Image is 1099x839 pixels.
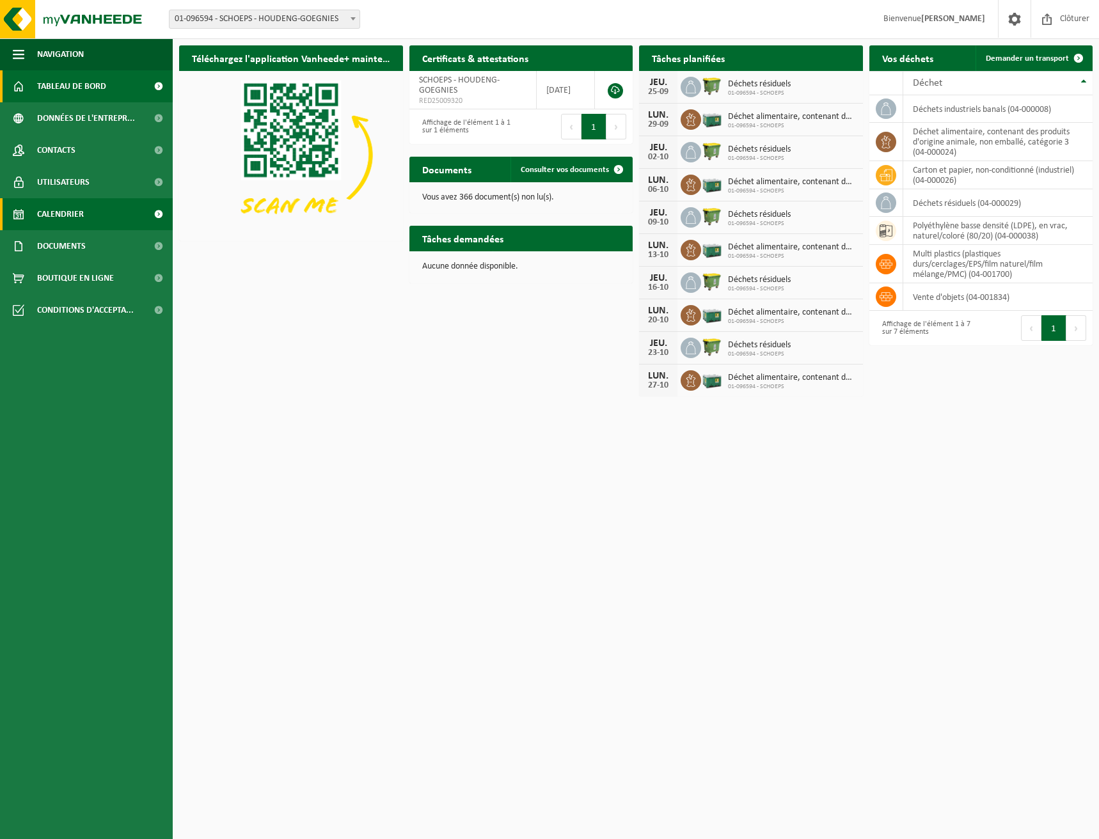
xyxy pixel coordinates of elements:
span: Déchets résiduels [728,79,791,90]
div: 13-10 [645,251,671,260]
span: Déchet alimentaire, contenant des produits d'origine animale, non emballé, catég... [728,373,857,383]
div: JEU. [645,273,671,283]
p: Vous avez 366 document(s) non lu(s). [422,193,621,202]
button: Previous [1021,315,1041,341]
h2: Vos déchets [869,45,946,70]
span: Documents [37,230,86,262]
span: Déchet alimentaire, contenant des produits d'origine animale, non emballé, catég... [728,112,857,122]
button: 1 [581,114,606,139]
span: 01-096594 - SCHOEPS [728,187,857,195]
div: LUN. [645,240,671,251]
span: Déchets résiduels [728,210,791,220]
span: Consulter vos documents [521,166,609,174]
span: 01-096594 - SCHOEPS [728,285,791,293]
span: 01-096594 - SCHOEPS [728,122,857,130]
div: 06-10 [645,185,671,194]
button: Previous [561,114,581,139]
div: JEU. [645,77,671,88]
span: Demander un transport [986,54,1069,63]
div: LUN. [645,371,671,381]
span: Utilisateurs [37,166,90,198]
div: LUN. [645,306,671,316]
span: Déchets résiduels [728,275,791,285]
span: Contacts [37,134,75,166]
div: 25-09 [645,88,671,97]
h2: Documents [409,157,484,182]
div: JEU. [645,143,671,153]
div: 20-10 [645,316,671,325]
img: WB-1100-HPE-GN-50 [701,205,723,227]
td: déchet alimentaire, contenant des produits d'origine animale, non emballé, catégorie 3 (04-000024) [903,123,1093,161]
span: Navigation [37,38,84,70]
div: LUN. [645,110,671,120]
div: JEU. [645,338,671,349]
img: PB-LB-0680-HPE-GN-01 [701,368,723,390]
span: Conditions d'accepta... [37,294,134,326]
span: 01-096594 - SCHOEPS [728,253,857,260]
div: Affichage de l'élément 1 à 7 sur 7 éléments [876,314,975,342]
img: Download de VHEPlus App [179,71,403,239]
img: WB-1100-HPE-GN-50 [701,271,723,292]
span: Déchet [913,78,942,88]
td: déchets industriels banals (04-000008) [903,95,1093,123]
p: Aucune donnée disponible. [422,262,621,271]
span: Déchet alimentaire, contenant des produits d'origine animale, non emballé, catég... [728,177,857,187]
h2: Téléchargez l'application Vanheede+ maintenant! [179,45,403,70]
span: 01-096594 - SCHOEPS [728,350,791,358]
button: 1 [1041,315,1066,341]
h2: Tâches demandées [409,226,516,251]
span: Données de l'entrepr... [37,102,135,134]
img: PB-LB-0680-HPE-GN-01 [701,173,723,194]
div: 02-10 [645,153,671,162]
strong: [PERSON_NAME] [921,14,985,24]
span: 01-096594 - SCHOEPS [728,383,857,391]
td: polyéthylène basse densité (LDPE), en vrac, naturel/coloré (80/20) (04-000038) [903,217,1093,245]
div: 27-10 [645,381,671,390]
span: SCHOEPS - HOUDENG-GOEGNIES [419,75,500,95]
a: Consulter vos documents [510,157,631,182]
h2: Tâches planifiées [639,45,738,70]
span: 01-096594 - SCHOEPS [728,90,791,97]
span: Déchet alimentaire, contenant des produits d'origine animale, non emballé, catég... [728,308,857,318]
span: RED25009320 [419,96,526,106]
td: [DATE] [537,71,595,109]
div: JEU. [645,208,671,218]
div: LUN. [645,175,671,185]
span: Boutique en ligne [37,262,114,294]
div: Affichage de l'élément 1 à 1 sur 1 éléments [416,113,515,141]
img: WB-1100-HPE-GN-50 [701,75,723,97]
span: Déchets résiduels [728,340,791,350]
button: Next [1066,315,1086,341]
td: vente d'objets (04-001834) [903,283,1093,311]
span: 01-096594 - SCHOEPS - HOUDENG-GOEGNIES [169,10,360,29]
img: WB-1100-HPE-GN-50 [701,140,723,162]
div: 29-09 [645,120,671,129]
a: Demander un transport [976,45,1091,71]
td: carton et papier, non-conditionné (industriel) (04-000026) [903,161,1093,189]
td: déchets résiduels (04-000029) [903,189,1093,217]
img: PB-LB-0680-HPE-GN-01 [701,238,723,260]
span: Tableau de bord [37,70,106,102]
img: PB-LB-0680-HPE-GN-01 [701,303,723,325]
h2: Certificats & attestations [409,45,541,70]
button: Next [606,114,626,139]
div: 16-10 [645,283,671,292]
span: Déchets résiduels [728,145,791,155]
span: 01-096594 - SCHOEPS [728,220,791,228]
img: WB-1100-HPE-GN-50 [701,336,723,357]
div: 09-10 [645,218,671,227]
span: 01-096594 - SCHOEPS - HOUDENG-GOEGNIES [170,10,360,28]
span: Calendrier [37,198,84,230]
span: Déchet alimentaire, contenant des produits d'origine animale, non emballé, catég... [728,242,857,253]
span: 01-096594 - SCHOEPS [728,155,791,162]
div: 23-10 [645,349,671,357]
td: multi plastics (plastiques durs/cerclages/EPS/film naturel/film mélange/PMC) (04-001700) [903,245,1093,283]
span: 01-096594 - SCHOEPS [728,318,857,325]
img: PB-LB-0680-HPE-GN-01 [701,107,723,129]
